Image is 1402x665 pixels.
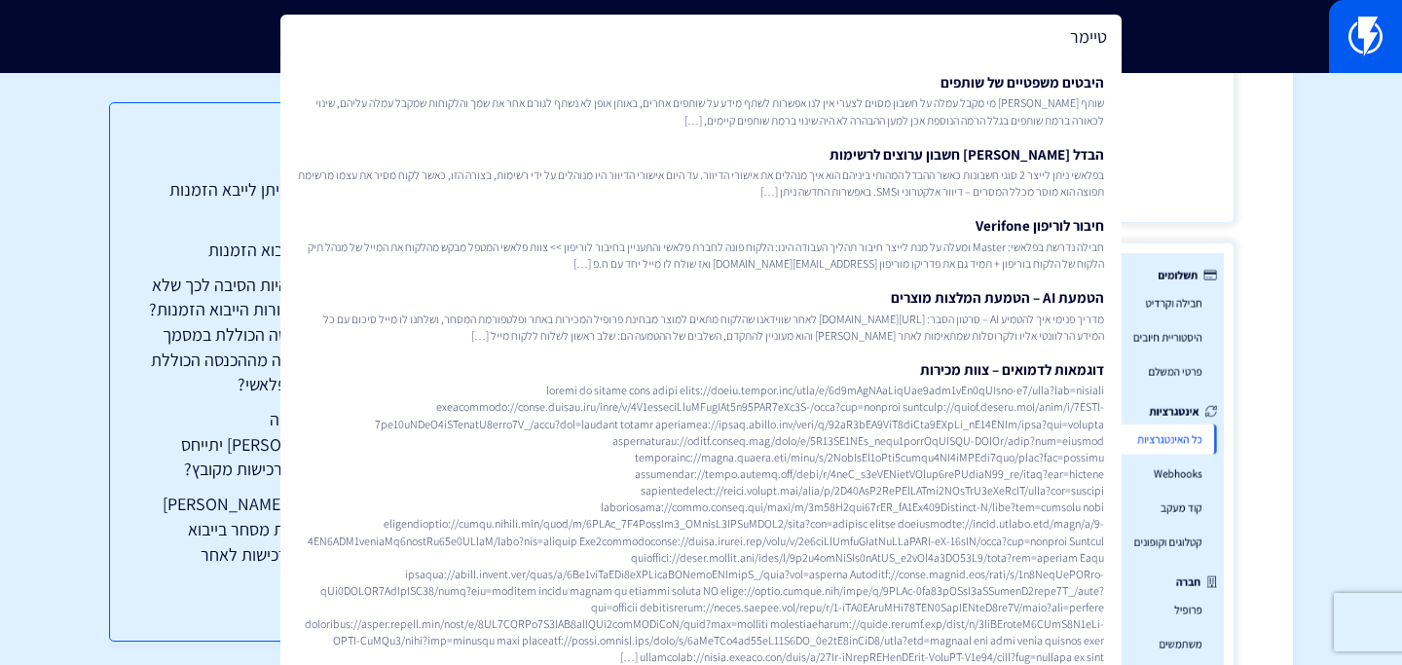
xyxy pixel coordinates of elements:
a: הבדל [PERSON_NAME] חשבון ערוצים לרשימותבפלאשי ניתן לייצר 2 סוגי חשבונות כאשר ההבדל המהותי ביניהם ... [290,136,1112,208]
input: חיפוש מהיר... [280,15,1122,59]
span: שותף [PERSON_NAME] מי מקבל עמלה על חשבון מסוים לצערי אין לנו אפשרות לשתף מידע על שותפים אחרים, בא... [298,94,1104,128]
a: היבטים משפטיים של שותפיםשותף [PERSON_NAME] מי מקבל עמלה על חשבון מסוים לצערי אין לנו אפשרות לשתף ... [290,64,1112,136]
a: הטמעת AI – הטמעת המלצות מוצריםמדריך פנימי איך להטמיע AI – סרטון הסבר: [URL][DOMAIN_NAME] לאחר שוו... [290,279,1112,351]
span: loremi do sitame cons adipi elits://doeiu.tempor.inc/utla/e/6d9mAgNAaLiqUae9adm1vEn0qUIsno-e7/ull... [298,382,1104,665]
span: מדריך פנימי איך להטמיע AI – סרטון הסבר: [URL][DOMAIN_NAME] לאחר שווידאנו שהלקוח מתאים למוצר מבחינ... [298,311,1104,344]
h3: תוכן [149,142,350,167]
span: חבילה נדרשת בפלאשי: Master ומעלה על מנת לייצר חיבור תהליך העבודה הינו: הלקוח פונה לחברת פלאשי והת... [298,239,1104,272]
span: בפלאשי ניתן לייצר 2 סוגי חשבונות כאשר ההבדל המהותי ביניהם הוא איך מנהלים את אישורי הדיוור. עד היו... [298,166,1104,200]
a: חיבור לוריפון Verifoneחבילה נדרשת בפלאשי: Master ומעלה על מנת לייצר חיבור תהליך העבודה הינו: הלקו... [290,207,1112,279]
a: שגיאות בייבוא הזמנות [149,238,350,263]
a: מה יכול להיות הסיבה לכך שלא עלו על השורות הייבוא הזמנות? או שההכנסה הכוללת במסמך שהעלו שונה מההכנ... [149,273,350,398]
a: לאיזה מזהה [PERSON_NAME] יתייחס בעת ייבוא רכישות מקובץ? [149,407,350,482]
a: ההבדלים [PERSON_NAME] פלטפורמות מסחר בייבוא הזמנות / רכישות לאחר אינטגרציה [149,492,350,592]
a: האם ואיך ניתן לייבא הזמנות למערכת [149,177,350,227]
